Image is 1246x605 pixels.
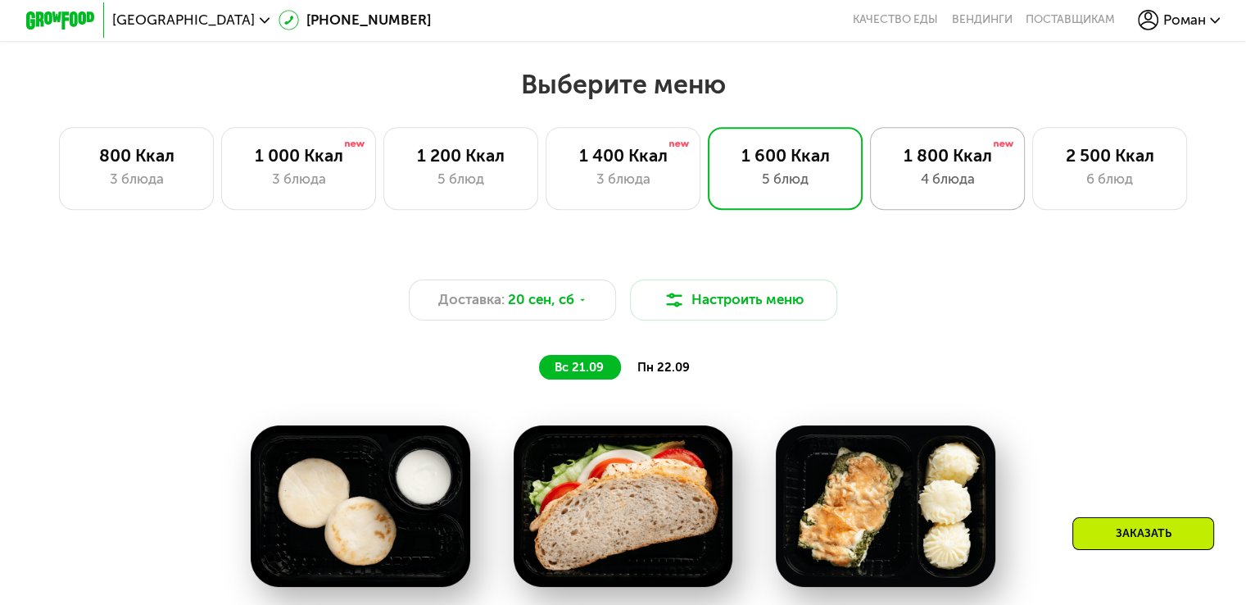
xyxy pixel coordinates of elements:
[726,145,845,166] div: 1 600 Ккал
[1162,13,1205,27] span: Роман
[279,10,431,30] a: [PHONE_NUMBER]
[239,145,358,166] div: 1 000 Ккал
[853,13,938,27] a: Качество еды
[564,169,682,189] div: 3 блюда
[56,68,1191,101] h2: Выберите меню
[1050,169,1169,189] div: 6 блюд
[401,145,520,166] div: 1 200 Ккал
[77,145,196,166] div: 800 Ккал
[438,289,505,310] span: Доставка:
[564,145,682,166] div: 1 400 Ккал
[637,360,689,375] span: пн 22.09
[726,169,845,189] div: 5 блюд
[951,13,1012,27] a: Вендинги
[630,280,838,321] button: Настроить меню
[1072,517,1214,550] div: Заказать
[1026,13,1115,27] div: поставщикам
[508,289,574,310] span: 20 сен, сб
[888,145,1007,166] div: 1 800 Ккал
[555,360,604,375] span: вс 21.09
[112,13,255,27] span: [GEOGRAPHIC_DATA]
[239,169,358,189] div: 3 блюда
[888,169,1007,189] div: 4 блюда
[401,169,520,189] div: 5 блюд
[1050,145,1169,166] div: 2 500 Ккал
[77,169,196,189] div: 3 блюда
